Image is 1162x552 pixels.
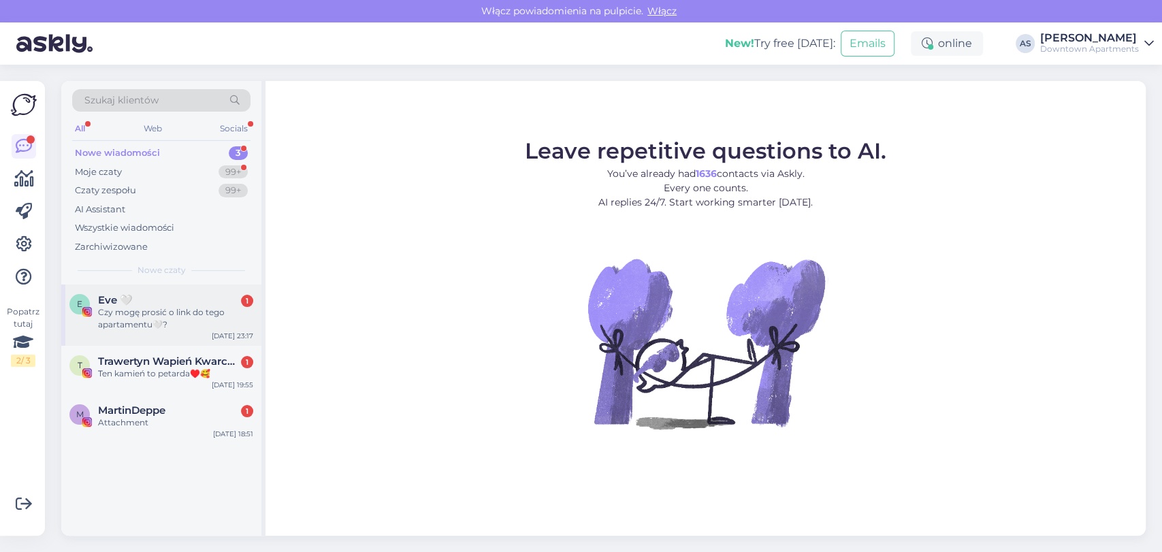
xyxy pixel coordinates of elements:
[84,93,159,108] span: Szukaj klientów
[212,331,253,341] div: [DATE] 23:17
[911,31,983,56] div: online
[219,165,248,179] div: 99+
[98,355,240,368] span: Trawertyn Wapień Kwarcyt Łupek Gnejs Porfir Granit Piaskowiec
[75,221,174,235] div: Wszystkie wiadomości
[11,355,35,367] div: 2 / 3
[78,360,82,370] span: T
[643,5,681,17] span: Włącz
[72,120,88,137] div: All
[583,221,828,466] img: No Chat active
[75,203,125,216] div: AI Assistant
[77,299,82,309] span: E
[138,264,186,276] span: Nowe czaty
[75,165,122,179] div: Moje czaty
[1040,33,1154,54] a: [PERSON_NAME]Downtown Apartments
[525,167,886,210] p: You’ve already had contacts via Askly. Every one counts. AI replies 24/7. Start working smarter [...
[141,120,165,137] div: Web
[98,417,253,429] div: Attachment
[75,184,136,197] div: Czaty zespołu
[1016,34,1035,53] div: AS
[525,137,886,164] span: Leave repetitive questions to AI.
[11,92,37,118] img: Askly Logo
[98,404,165,417] span: MartinDeppe
[212,380,253,390] div: [DATE] 19:55
[1040,33,1139,44] div: [PERSON_NAME]
[98,368,253,380] div: Ten kamień to petarda♥️🥰
[76,409,84,419] span: M
[217,120,251,137] div: Socials
[696,167,717,180] b: 1636
[11,306,35,367] div: Popatrz tutaj
[241,356,253,368] div: 1
[241,405,253,417] div: 1
[725,35,835,52] div: Try free [DATE]:
[98,294,133,306] span: Eve 🤍
[219,184,248,197] div: 99+
[241,295,253,307] div: 1
[725,37,754,50] b: New!
[98,306,253,331] div: Czy mogę prosić o link do tego apartamentu🤍?
[213,429,253,439] div: [DATE] 18:51
[841,31,894,56] button: Emails
[75,240,148,254] div: Zarchiwizowane
[1040,44,1139,54] div: Downtown Apartments
[75,146,160,160] div: Nowe wiadomości
[229,146,248,160] div: 3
